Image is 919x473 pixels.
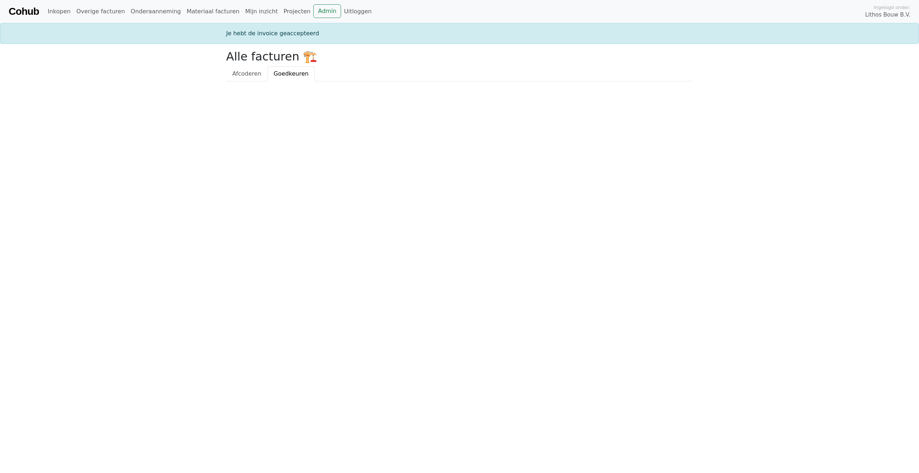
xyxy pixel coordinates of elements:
a: Admin [313,4,341,18]
a: Materiaal facturen [184,4,242,19]
span: Ingelogd onder: [874,4,910,11]
a: Overige facturen [73,4,128,19]
a: Cohub [9,3,39,20]
a: Projecten [281,4,313,19]
h2: Alle facturen 🏗️ [226,50,693,63]
a: Afcoderen [226,66,268,81]
a: Uitloggen [341,4,375,19]
a: Goedkeuren [268,66,315,81]
a: Mijn inzicht [242,4,281,19]
span: Lithos Bouw B.V. [865,11,910,19]
div: Je hebt de invoice geaccepteerd [222,29,697,38]
a: Onderaanneming [128,4,184,19]
a: Inkopen [45,4,73,19]
span: Goedkeuren [274,70,309,77]
span: Afcoderen [232,70,261,77]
